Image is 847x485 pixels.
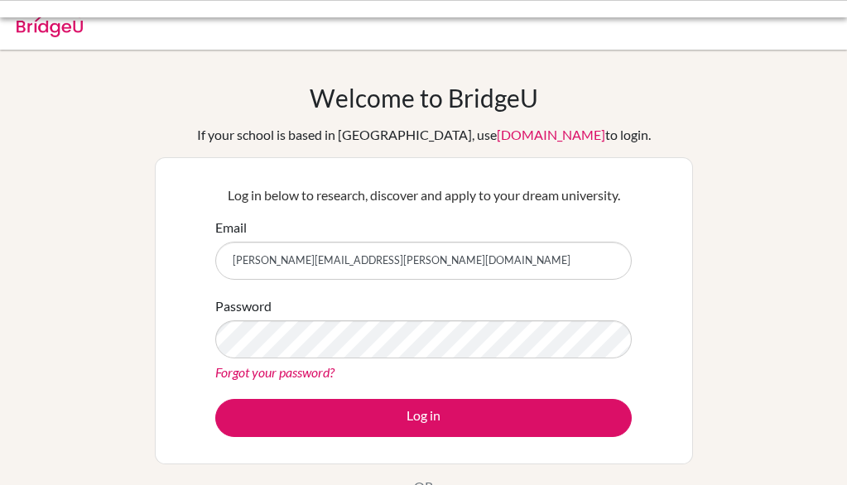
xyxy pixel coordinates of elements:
div: Invalid email or password. [26,13,573,33]
button: Log in [215,399,632,437]
a: [DOMAIN_NAME] [497,127,605,142]
label: Email [215,218,247,238]
p: Log in below to research, discover and apply to your dream university. [215,185,632,205]
img: Bridge-U [17,11,83,37]
h1: Welcome to BridgeU [310,83,538,113]
div: If your school is based in [GEOGRAPHIC_DATA], use to login. [197,125,651,145]
label: Password [215,296,272,316]
a: Forgot your password? [215,364,334,380]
